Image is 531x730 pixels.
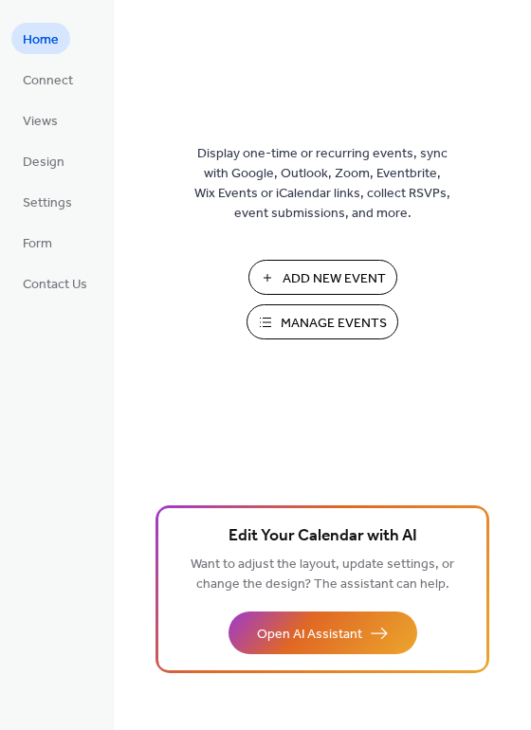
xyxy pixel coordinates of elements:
button: Manage Events [247,304,398,339]
span: Display one-time or recurring events, sync with Google, Outlook, Zoom, Eventbrite, Wix Events or ... [194,144,450,224]
button: Add New Event [248,260,397,295]
a: Connect [11,64,84,95]
span: Home [23,30,59,50]
a: Home [11,23,70,54]
span: Connect [23,71,73,91]
a: Form [11,227,64,258]
a: Design [11,145,76,176]
span: Want to adjust the layout, update settings, or change the design? The assistant can help. [191,552,454,597]
span: Open AI Assistant [257,625,362,645]
span: Add New Event [283,269,386,289]
button: Open AI Assistant [229,611,417,654]
a: Settings [11,186,83,217]
span: Settings [23,193,72,213]
span: Views [23,112,58,132]
span: Design [23,153,64,173]
a: Views [11,104,69,136]
a: Contact Us [11,267,99,299]
span: Contact Us [23,275,87,295]
span: Form [23,234,52,254]
span: Manage Events [281,314,387,334]
span: Edit Your Calendar with AI [229,523,417,550]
